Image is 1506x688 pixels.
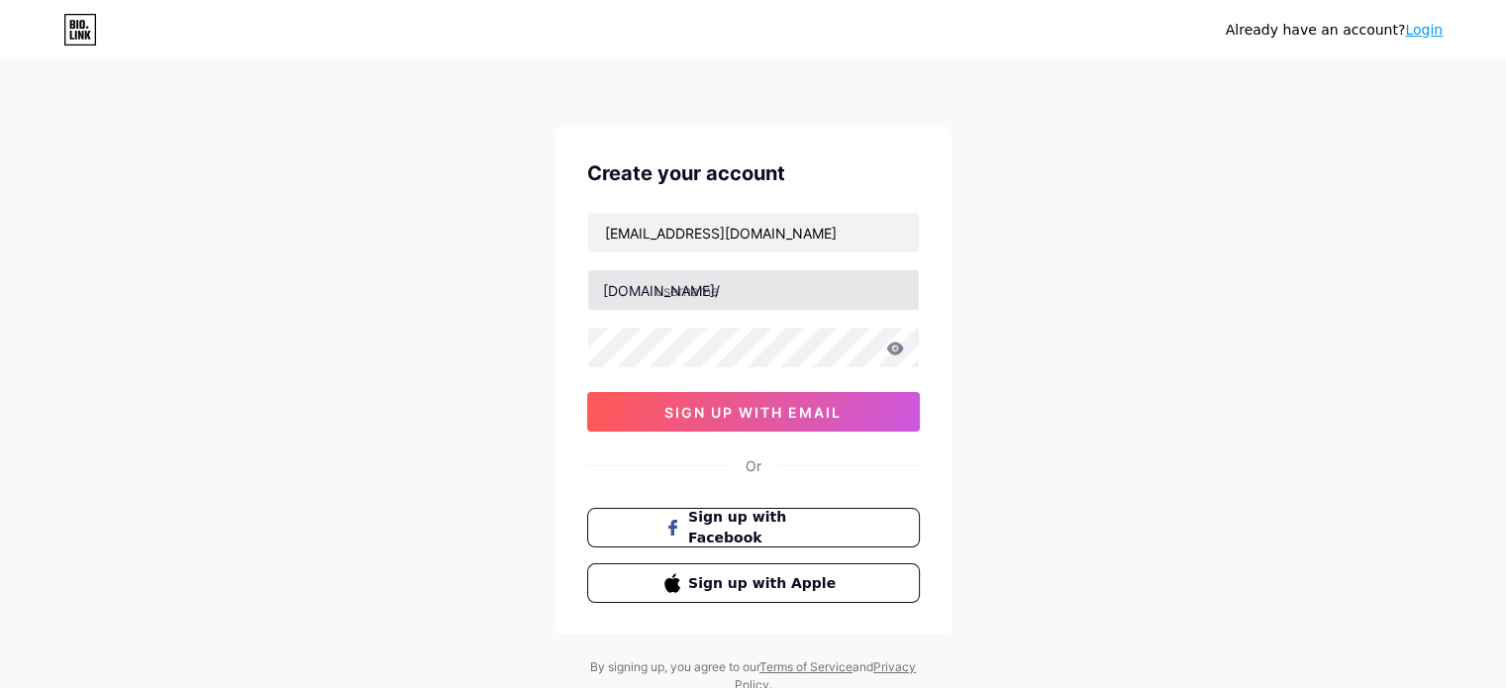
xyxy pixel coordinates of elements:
button: Sign up with Facebook [587,508,920,547]
span: Sign up with Apple [688,573,842,594]
a: Login [1405,22,1443,38]
div: [DOMAIN_NAME]/ [603,280,720,301]
div: Already have an account? [1226,20,1443,41]
div: Or [746,455,761,476]
span: sign up with email [664,404,842,421]
button: Sign up with Apple [587,563,920,603]
input: Email [588,213,919,252]
div: Create your account [587,158,920,188]
button: sign up with email [587,392,920,432]
a: Terms of Service [759,659,853,674]
input: username [588,270,919,310]
span: Sign up with Facebook [688,507,842,548]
